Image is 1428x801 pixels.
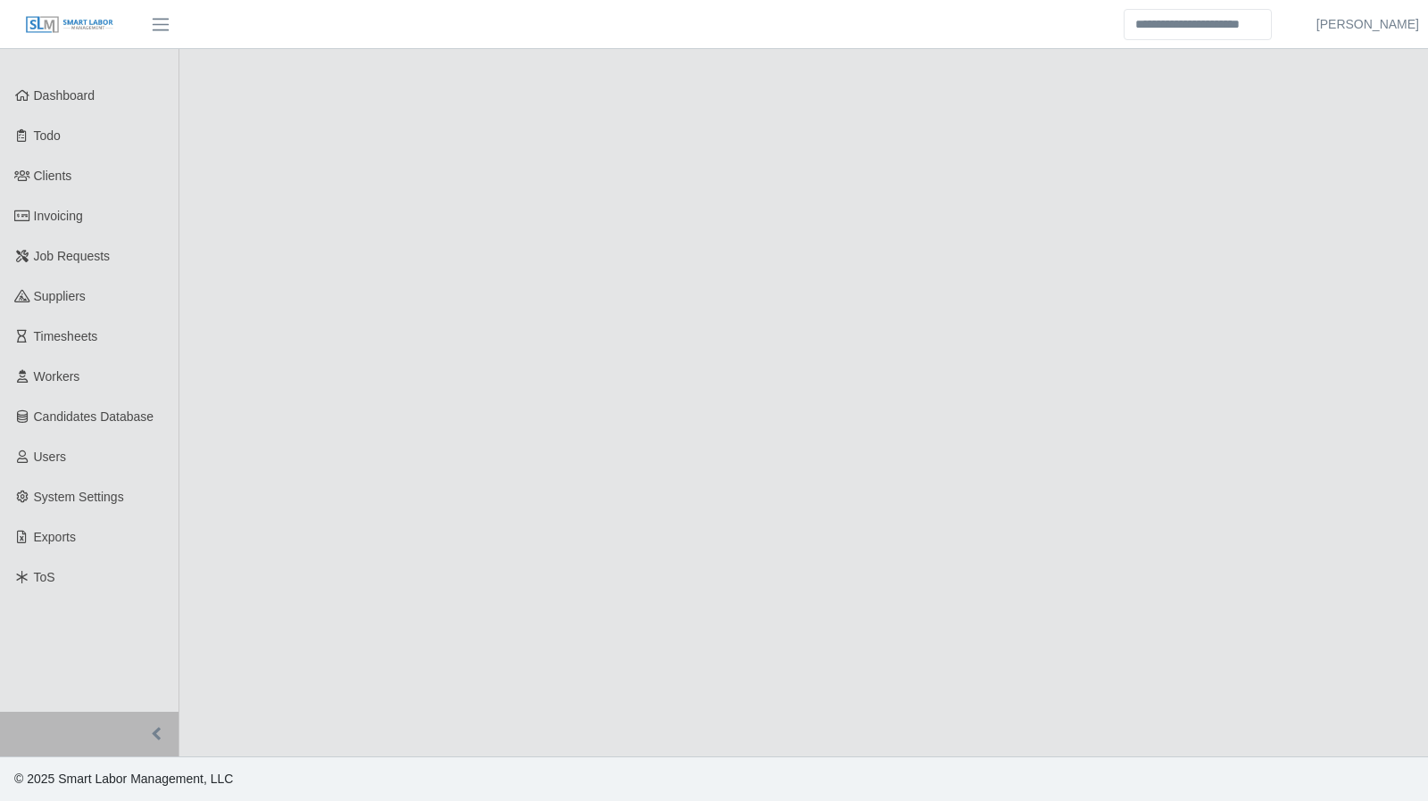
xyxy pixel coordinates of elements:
[34,530,76,544] span: Exports
[34,209,83,223] span: Invoicing
[14,772,233,786] span: © 2025 Smart Labor Management, LLC
[1124,9,1272,40] input: Search
[34,409,154,424] span: Candidates Database
[34,249,111,263] span: Job Requests
[25,15,114,35] img: SLM Logo
[1316,15,1419,34] a: [PERSON_NAME]
[34,490,124,504] span: System Settings
[34,450,67,464] span: Users
[34,169,72,183] span: Clients
[34,369,80,384] span: Workers
[34,570,55,584] span: ToS
[34,128,61,143] span: Todo
[34,329,98,343] span: Timesheets
[34,289,86,303] span: Suppliers
[34,88,95,103] span: Dashboard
